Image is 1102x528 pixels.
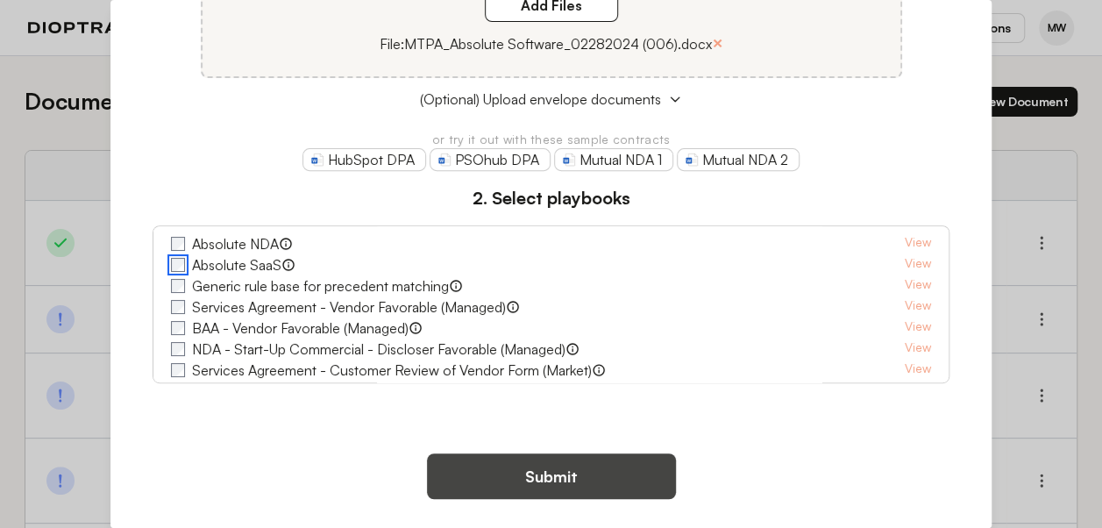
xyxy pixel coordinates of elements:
[192,381,480,402] label: NDA - Commercial - Party Agnostic (Managed)
[153,185,949,211] h3: 2. Select playbooks
[905,339,931,360] a: View
[905,296,931,318] a: View
[380,33,712,54] p: File: MTPA_Absolute Software_02282024 (006).docx
[554,148,673,171] a: Mutual NDA 1
[905,381,931,402] a: View
[192,339,565,360] label: NDA - Start-Up Commercial - Discloser Favorable (Managed)
[153,89,949,110] button: (Optional) Upload envelope documents
[677,148,800,171] a: Mutual NDA 2
[153,131,949,148] p: or try it out with these sample contracts
[905,275,931,296] a: View
[192,275,449,296] label: Generic rule base for precedent matching
[192,254,281,275] label: Absolute SaaS
[420,89,661,110] span: (Optional) Upload envelope documents
[430,148,551,171] a: PSOhub DPA
[712,31,723,55] button: ×
[905,233,931,254] a: View
[905,318,931,339] a: View
[192,233,279,254] label: Absolute NDA
[905,254,931,275] a: View
[192,296,506,318] label: Services Agreement - Vendor Favorable (Managed)
[192,318,409,339] label: BAA - Vendor Favorable (Managed)
[905,360,931,381] a: View
[192,360,592,381] label: Services Agreement - Customer Review of Vendor Form (Market)
[427,453,676,499] button: Submit
[302,148,426,171] a: HubSpot DPA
